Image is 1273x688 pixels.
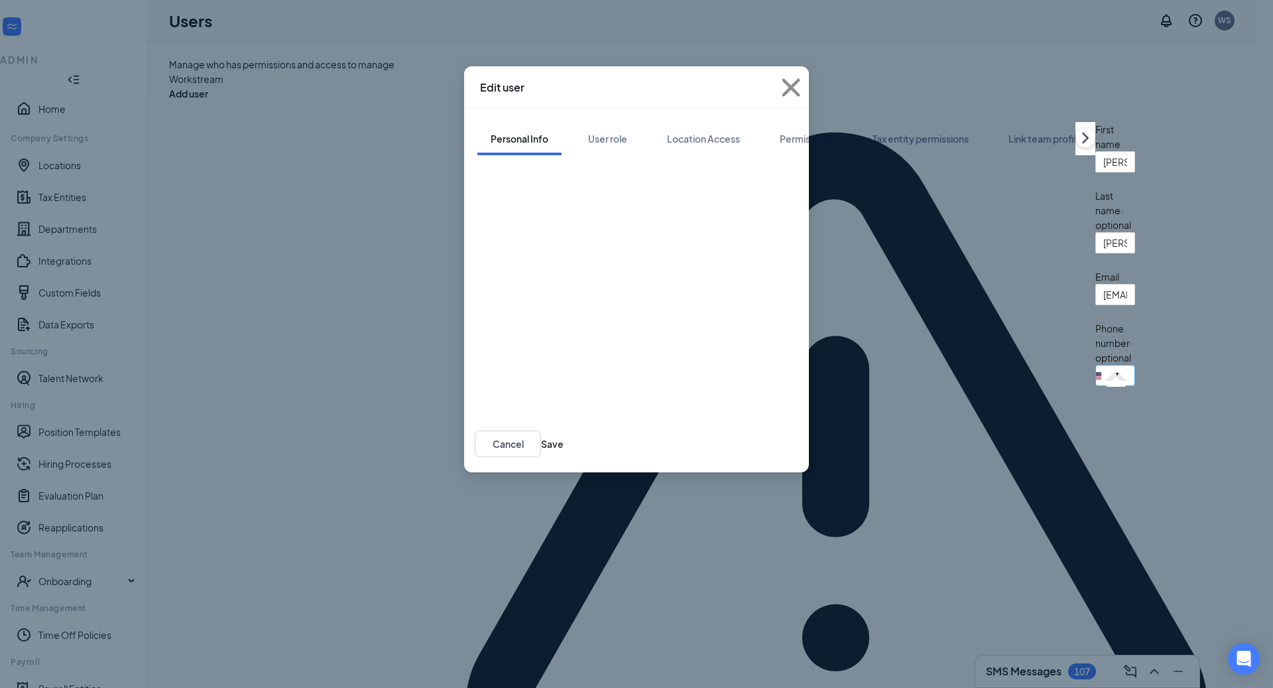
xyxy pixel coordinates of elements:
[1096,366,1126,385] div: United States: +1
[541,437,564,451] button: Save
[480,80,524,95] h3: Edit user
[1095,190,1121,216] span: Last name
[1008,132,1082,145] div: Link team profile
[773,70,809,105] svg: Cross
[1075,128,1095,148] svg: ChevronRight
[1095,123,1121,150] span: First name
[475,431,541,457] button: Cancel
[1228,643,1260,675] div: Open Intercom Messenger
[780,132,833,145] div: Permissions
[1095,365,1135,386] input: (201) 555-0123
[491,132,548,145] div: Personal Info
[667,132,740,145] div: Location Access
[588,132,627,145] div: User role
[1095,271,1119,283] span: Email
[773,66,809,109] button: Close
[1095,322,1130,349] span: Phone number
[873,132,969,145] div: Tax entity permissions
